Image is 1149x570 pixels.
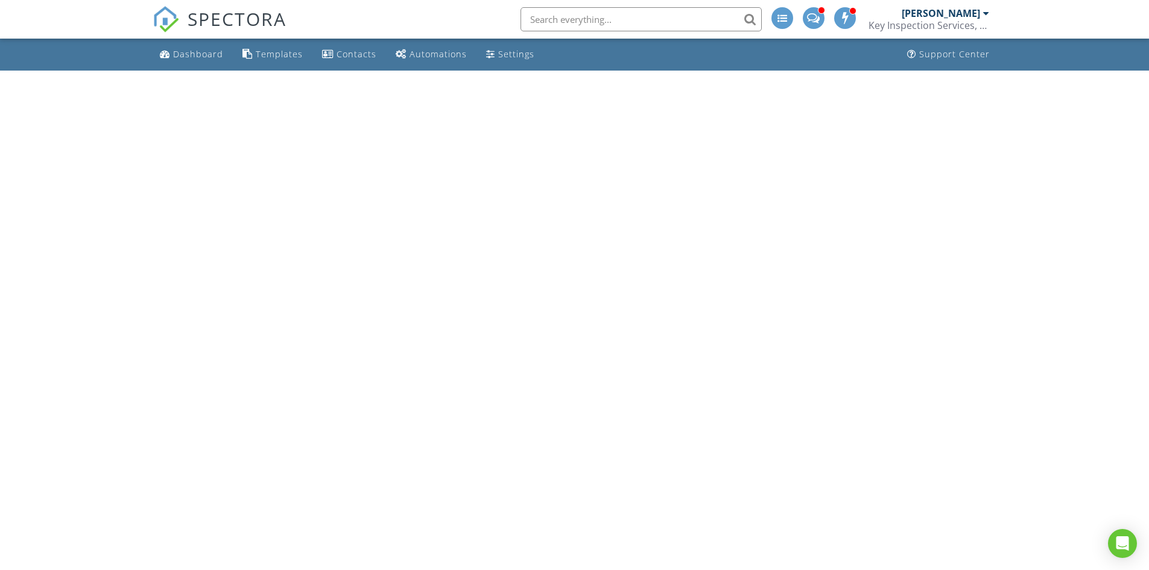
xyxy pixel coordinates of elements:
[173,48,223,60] div: Dashboard
[481,43,539,66] a: Settings
[256,48,303,60] div: Templates
[153,6,179,33] img: The Best Home Inspection Software - Spectora
[902,43,995,66] a: Support Center
[317,43,381,66] a: Contacts
[919,48,990,60] div: Support Center
[410,48,467,60] div: Automations
[238,43,308,66] a: Templates
[869,19,989,31] div: Key Inspection Services, LLC
[498,48,534,60] div: Settings
[391,43,472,66] a: Automations (Advanced)
[521,7,762,31] input: Search everything...
[188,6,286,31] span: SPECTORA
[337,48,376,60] div: Contacts
[1108,529,1137,558] div: Open Intercom Messenger
[902,7,980,19] div: [PERSON_NAME]
[153,16,286,42] a: SPECTORA
[155,43,228,66] a: Dashboard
